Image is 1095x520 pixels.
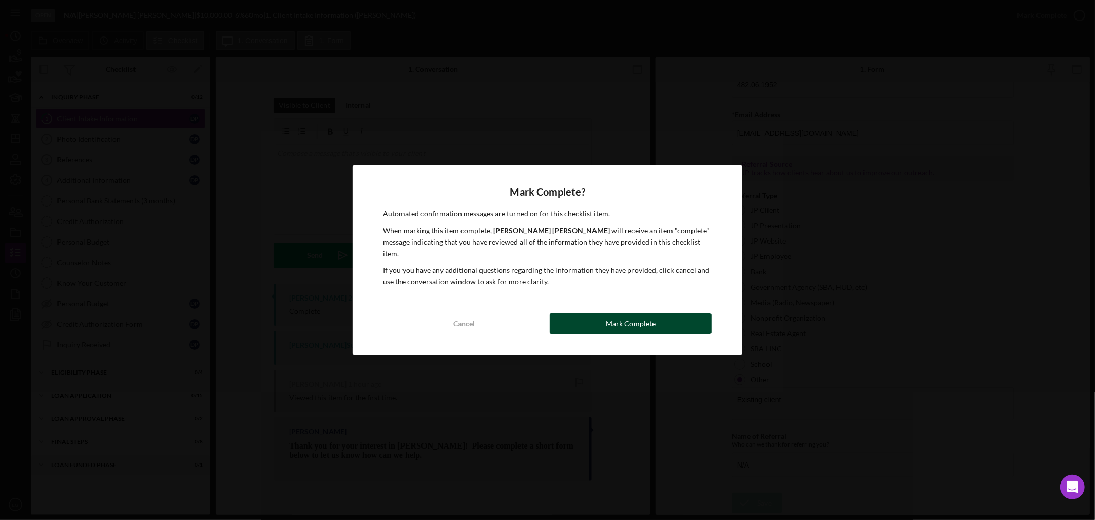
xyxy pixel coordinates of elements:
div: Mark Complete [606,313,656,334]
p: If you you have any additional questions regarding the information they have provided, click canc... [383,265,712,288]
p: Automated confirmation messages are turned on for this checklist item. [383,208,712,219]
div: Cancel [453,313,475,334]
h4: Mark Complete? [383,186,712,198]
div: Open Intercom Messenger [1060,475,1085,499]
button: Cancel [383,313,545,334]
button: Mark Complete [550,313,712,334]
b: [PERSON_NAME] [PERSON_NAME] [494,226,610,235]
p: When marking this item complete, will receive an item "complete" message indicating that you have... [383,225,712,259]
